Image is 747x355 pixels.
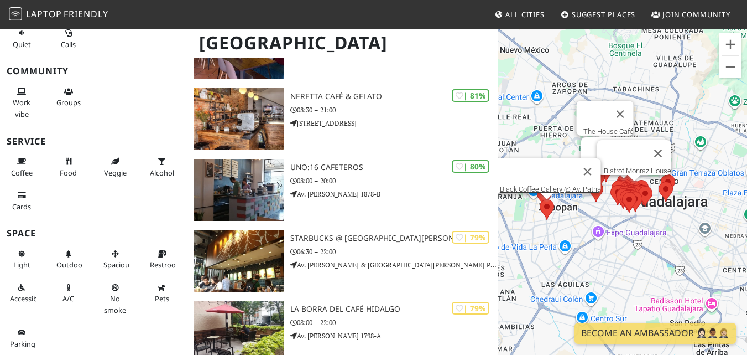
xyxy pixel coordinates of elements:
a: Join Community [647,4,735,24]
button: Acercar [719,33,741,55]
button: Cerrar [607,101,633,127]
a: LaptopFriendly LaptopFriendly [9,5,108,24]
h3: Starbucks @ [GEOGRAPHIC_DATA][PERSON_NAME] [290,234,498,243]
h3: La Borra del Café Hidalgo [290,305,498,314]
a: Bistrot Monraz House [604,167,671,175]
h3: Space [7,228,180,239]
button: Outdoor [53,245,83,274]
h3: Uno:16 Cafeteros [290,163,498,172]
button: Quiet [7,24,36,53]
span: Pet friendly [155,294,169,303]
button: Restroom [147,245,176,274]
div: | 79% [452,231,489,244]
img: LaptopFriendly [9,7,22,20]
span: Natural light [13,260,30,270]
button: Alejar [719,56,741,78]
a: Starbucks @ Plaza Sania | 79% Starbucks @ [GEOGRAPHIC_DATA][PERSON_NAME] 06:30 – 22:00 Av. [PERSO... [187,230,498,292]
button: Groups [53,83,83,112]
p: 08:00 – 22:00 [290,317,498,328]
span: Video/audio calls [61,39,76,49]
button: Coffee [7,152,36,182]
button: Accessible [7,279,36,308]
button: Pets [147,279,176,308]
span: Suggest Places [572,9,636,19]
p: Av. [PERSON_NAME] 1798-A [290,331,498,341]
h1: [GEOGRAPHIC_DATA] [190,28,496,58]
span: Smoke free [104,294,126,315]
button: Cards [7,186,36,215]
div: | 81% [452,89,489,102]
img: Uno:16 Cafeteros [194,159,284,221]
button: Spacious [100,245,130,274]
span: Laptop [26,8,62,20]
span: Restroom [150,260,182,270]
span: Friendly [64,8,108,20]
h3: Neretta Café & Gelato [290,92,498,101]
span: Food [60,168,77,178]
div: | 80% [452,160,489,173]
img: Neretta Café & Gelato [194,88,284,150]
button: Parking [7,323,36,353]
a: Uno:16 Cafeteros | 80% Uno:16 Cafeteros 08:00 – 20:00 Av. [PERSON_NAME] 1878-B [187,159,498,221]
p: [STREET_ADDRESS] [290,118,498,128]
button: Light [7,245,36,274]
h3: Community [7,66,180,76]
a: All Cities [490,4,549,24]
button: A/C [53,279,83,308]
button: Food [53,152,83,182]
span: Coffee [11,168,33,178]
button: No smoke [100,279,130,319]
button: Cerrar [574,158,600,185]
button: Work vibe [7,83,36,123]
button: Cerrar [645,140,671,167]
p: Av. [PERSON_NAME] & [GEOGRAPHIC_DATA][PERSON_NAME][PERSON_NAME], [GEOGRAPHIC_DATA] Nte [290,260,498,270]
span: Group tables [56,97,81,107]
a: Black Coffee Gallery @ Av. Patria [499,185,600,193]
div: | 79% [452,302,489,315]
span: Air conditioned [62,294,74,303]
span: Join Community [662,9,730,19]
h3: Service [7,136,180,147]
p: 08:30 – 21:00 [290,105,498,115]
span: Alcohol [150,168,174,178]
span: Outdoor area [56,260,85,270]
span: Credit cards [12,202,31,212]
span: Spacious [103,260,133,270]
span: Accessible [10,294,43,303]
p: 08:00 – 20:00 [290,176,498,186]
img: Starbucks @ Plaza Sania [194,230,284,292]
button: Veggie [100,152,130,182]
span: All Cities [505,9,545,19]
p: Av. [PERSON_NAME] 1878-B [290,189,498,199]
button: Alcohol [147,152,176,182]
button: Calls [53,24,83,53]
button: Cerrar [640,137,666,164]
span: Parking [10,339,35,349]
span: People working [13,97,30,119]
a: Suggest Places [556,4,640,24]
p: 06:30 – 22:00 [290,246,498,257]
a: Neretta Café & Gelato | 81% Neretta Café & Gelato 08:30 – 21:00 [STREET_ADDRESS] [187,88,498,150]
span: Veggie [104,168,127,178]
a: The House Café [583,127,633,136]
span: Quiet [13,39,31,49]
